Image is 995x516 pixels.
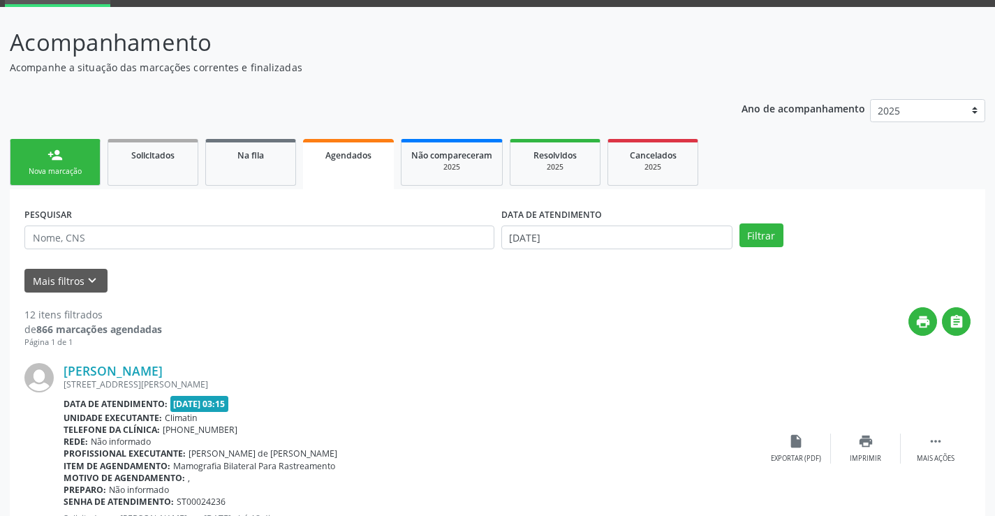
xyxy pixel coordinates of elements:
b: Unidade executante: [64,412,162,424]
b: Preparo: [64,484,106,496]
div: Página 1 de 1 [24,337,162,348]
b: Data de atendimento: [64,398,168,410]
label: DATA DE ATENDIMENTO [501,204,602,226]
div: 2025 [520,162,590,172]
button: print [908,307,937,336]
div: 2025 [411,162,492,172]
input: Nome, CNS [24,226,494,249]
b: Profissional executante: [64,448,186,459]
div: Nova marcação [20,166,90,177]
span: [PHONE_NUMBER] [163,424,237,436]
i:  [928,434,943,449]
p: Ano de acompanhamento [742,99,865,117]
span: Resolvidos [533,149,577,161]
div: Exportar (PDF) [771,454,821,464]
span: Não informado [91,436,151,448]
span: , [188,472,190,484]
i:  [949,314,964,330]
label: PESQUISAR [24,204,72,226]
div: 2025 [618,162,688,172]
div: person_add [47,147,63,163]
b: Telefone da clínica: [64,424,160,436]
i: print [858,434,874,449]
div: Imprimir [850,454,881,464]
input: Selecione um intervalo [501,226,732,249]
div: de [24,322,162,337]
i: insert_drive_file [788,434,804,449]
span: Na fila [237,149,264,161]
span: Mamografia Bilateral Para Rastreamento [173,460,335,472]
span: [PERSON_NAME] de [PERSON_NAME] [189,448,337,459]
p: Acompanhe a situação das marcações correntes e finalizadas [10,60,693,75]
span: Não compareceram [411,149,492,161]
span: ST00024236 [177,496,226,508]
span: Solicitados [131,149,175,161]
img: img [24,363,54,392]
b: Motivo de agendamento: [64,472,185,484]
div: 12 itens filtrados [24,307,162,322]
a: [PERSON_NAME] [64,363,163,378]
p: Acompanhamento [10,25,693,60]
button: Filtrar [739,223,783,247]
i: print [915,314,931,330]
div: [STREET_ADDRESS][PERSON_NAME] [64,378,761,390]
div: Mais ações [917,454,955,464]
span: Não informado [109,484,169,496]
span: Climatin [165,412,198,424]
span: [DATE] 03:15 [170,396,229,412]
button: Mais filtroskeyboard_arrow_down [24,269,108,293]
strong: 866 marcações agendadas [36,323,162,336]
span: Cancelados [630,149,677,161]
b: Rede: [64,436,88,448]
b: Item de agendamento: [64,460,170,472]
button:  [942,307,971,336]
b: Senha de atendimento: [64,496,174,508]
span: Agendados [325,149,371,161]
i: keyboard_arrow_down [84,273,100,288]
